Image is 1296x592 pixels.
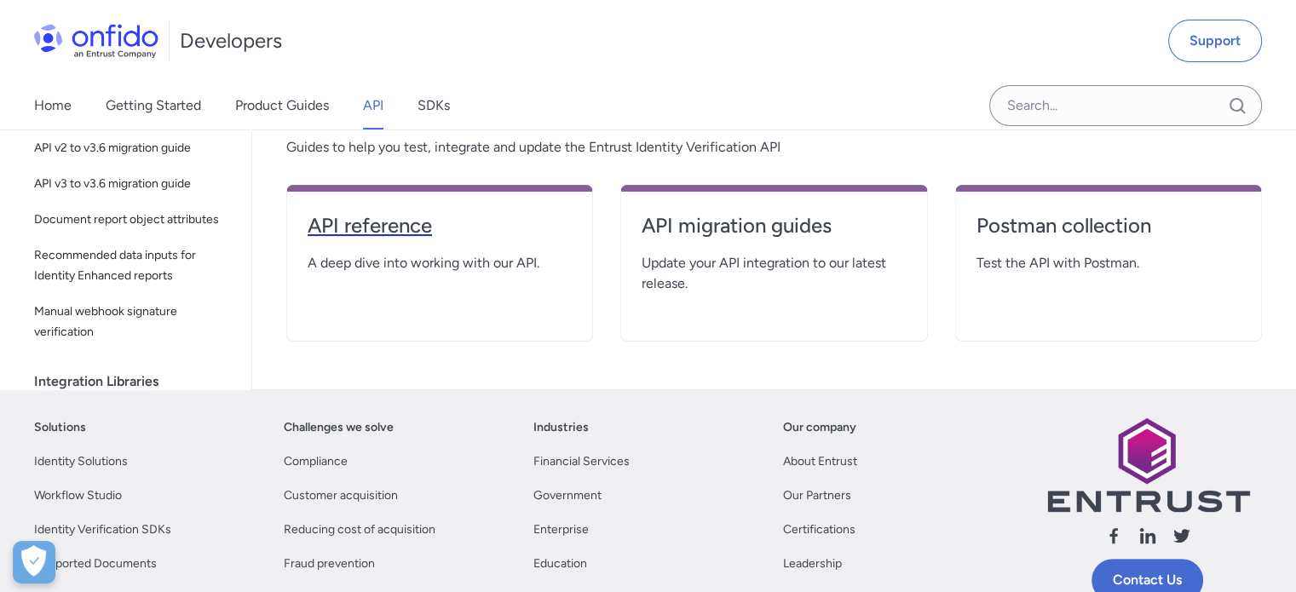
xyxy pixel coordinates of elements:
span: Update your API integration to our latest release. [642,253,906,294]
div: Integration Libraries [34,365,245,399]
span: Test the API with Postman. [976,253,1241,273]
a: Our company [783,417,856,438]
a: Document report object attributes [27,203,238,237]
div: Cookie Preferences [13,541,55,583]
a: Leadership [783,554,842,574]
a: Getting Started [106,82,201,129]
a: Support [1168,20,1262,62]
a: Postman collection [976,212,1241,253]
a: Our Partners [783,486,851,506]
a: API migration guides [642,212,906,253]
svg: Follow us facebook [1103,526,1124,546]
h1: Developers [180,27,282,55]
a: API [363,82,383,129]
a: Identity Solutions [34,451,128,472]
span: Recommended data inputs for Identity Enhanced reports [34,245,231,286]
span: Document report object attributes [34,210,231,230]
a: Follow us linkedin [1138,526,1158,552]
a: Home [34,82,72,129]
a: Identity Verification SDKs [34,520,171,540]
a: Government [533,486,602,506]
img: Onfido Logo [34,24,158,58]
a: Workflow Studio [34,486,122,506]
span: A deep dive into working with our API. [308,253,572,273]
a: Solutions [34,417,86,438]
h4: Postman collection [976,212,1241,239]
a: Compliance [284,451,348,472]
a: Certifications [783,520,855,540]
a: Challenges we solve [284,417,394,438]
a: Education [533,554,587,574]
a: API v3 to v3.6 migration guide [27,167,238,201]
span: API v2 to v3.6 migration guide [34,138,231,158]
h4: API reference [308,212,572,239]
a: Manual webhook signature verification [27,295,238,349]
a: Customer acquisition [284,486,398,506]
img: Entrust logo [1045,417,1250,512]
a: SDKs [418,82,450,129]
a: Follow us facebook [1103,526,1124,552]
svg: Follow us X (Twitter) [1172,526,1192,546]
a: Product Guides [235,82,329,129]
a: Enterprise [533,520,589,540]
span: API v3 to v3.6 migration guide [34,174,231,194]
a: Fraud prevention [284,554,375,574]
input: Onfido search input field [989,85,1262,126]
a: API reference [308,212,572,253]
a: Reducing cost of acquisition [284,520,435,540]
svg: Follow us linkedin [1138,526,1158,546]
a: About Entrust [783,451,857,472]
a: Industries [533,417,589,438]
h4: API migration guides [642,212,906,239]
a: Financial Services [533,451,630,472]
a: Follow us X (Twitter) [1172,526,1192,552]
a: API v2 to v3.6 migration guide [27,131,238,165]
a: Supported Documents [34,554,157,574]
a: Recommended data inputs for Identity Enhanced reports [27,239,238,293]
span: Manual webhook signature verification [34,302,231,342]
button: Open Preferences [13,541,55,583]
span: Guides to help you test, integrate and update the Entrust Identity Verification API [286,137,1262,158]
